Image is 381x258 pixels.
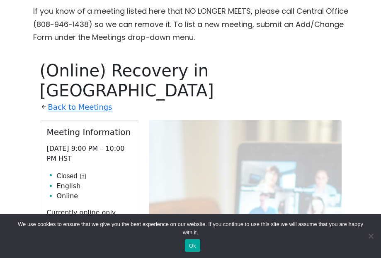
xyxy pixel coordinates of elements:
[57,171,78,181] span: Closed
[57,191,132,201] li: Online
[40,61,342,101] h1: (Online) Recovery in [GEOGRAPHIC_DATA]
[47,144,132,164] p: [DATE] 9:00 PM – 10:00 PM HST
[47,208,132,218] p: Currently online only
[12,220,369,237] span: We use cookies to ensure that we give you the best experience on our website. If you continue to ...
[57,171,86,181] button: Closed
[47,127,132,137] h2: Meeting Information
[48,101,112,114] a: Back to Meetings
[185,239,200,252] button: Ok
[33,5,348,44] p: If you know of a meeting listed here that NO LONGER MEETS, please call Central Office (808-946-14...
[366,232,375,240] span: No
[57,181,132,191] li: English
